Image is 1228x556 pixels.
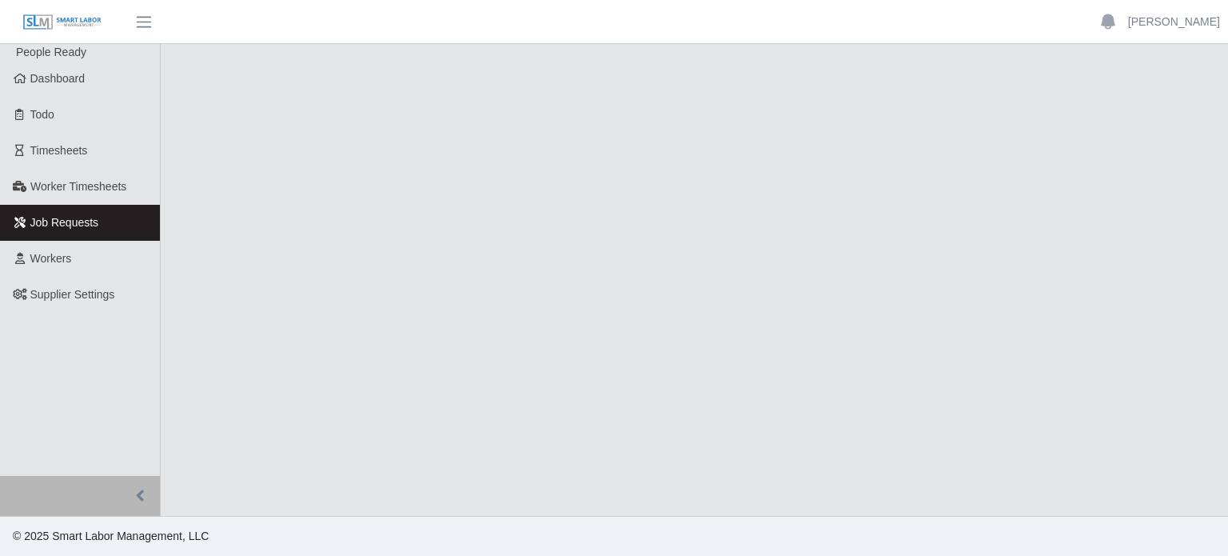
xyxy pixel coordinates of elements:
[30,108,54,121] span: Todo
[30,216,99,229] span: Job Requests
[30,288,115,301] span: Supplier Settings
[13,530,209,542] span: © 2025 Smart Labor Management, LLC
[30,144,88,157] span: Timesheets
[30,252,72,265] span: Workers
[16,46,86,58] span: People Ready
[22,14,102,31] img: SLM Logo
[30,180,126,193] span: Worker Timesheets
[30,72,86,85] span: Dashboard
[1128,14,1220,30] a: [PERSON_NAME]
